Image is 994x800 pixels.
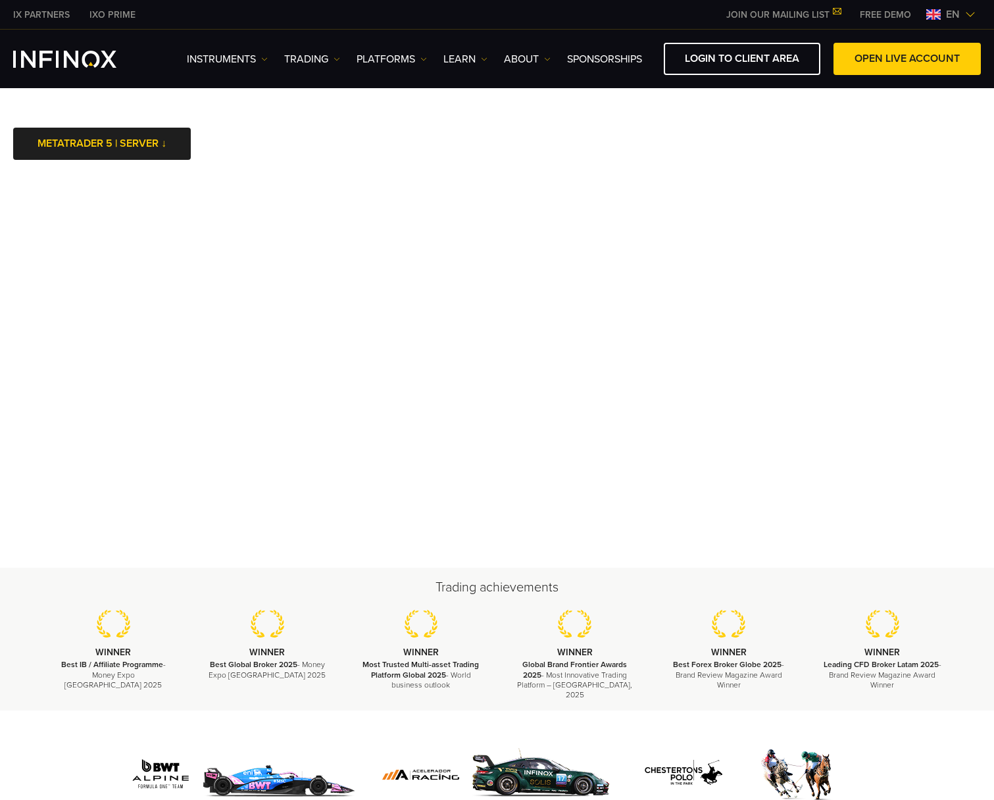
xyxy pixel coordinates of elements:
a: Learn [443,51,487,67]
strong: WINNER [249,647,285,658]
strong: WINNER [557,647,593,658]
strong: WINNER [864,647,900,658]
a: INFINOX [3,8,80,22]
p: - Most Innovative Trading Platform – [GEOGRAPHIC_DATA], 2025 [514,660,635,700]
strong: Best Global Broker 2025 [210,660,297,669]
p: - Brand Review Magazine Award Winner [822,660,943,690]
a: METATRADER 5 | SERVER ↓ [13,128,191,160]
a: INFINOX Logo [13,51,147,68]
a: OPEN LIVE ACCOUNT [833,43,981,75]
a: LOGIN TO CLIENT AREA [664,43,820,75]
strong: Global Brand Frontier Awards 2025 [522,660,627,679]
a: PLATFORMS [357,51,427,67]
a: INFINOX MENU [850,8,921,22]
strong: Leading CFD Broker Latam 2025 [824,660,939,669]
strong: Best Forex Broker Globe 2025 [673,660,782,669]
strong: Most Trusted Multi-asset Trading Platform Global 2025 [362,660,479,679]
a: Instruments [187,51,268,67]
a: ABOUT [504,51,551,67]
h2: Trading achievements [37,578,958,597]
strong: Best IB / Affiliate Programme [61,660,163,669]
span: en [941,7,965,22]
strong: WINNER [403,647,439,658]
p: - World business outlook [360,660,482,690]
a: JOIN OUR MAILING LIST [716,9,850,20]
a: SPONSORSHIPS [567,51,642,67]
p: - Money Expo [GEOGRAPHIC_DATA] 2025 [53,660,174,690]
a: TRADING [284,51,340,67]
strong: WINNER [711,647,747,658]
strong: WINNER [95,647,131,658]
p: - Money Expo [GEOGRAPHIC_DATA] 2025 [207,660,328,680]
p: - Brand Review Magazine Award Winner [668,660,789,690]
a: INFINOX [80,8,145,22]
